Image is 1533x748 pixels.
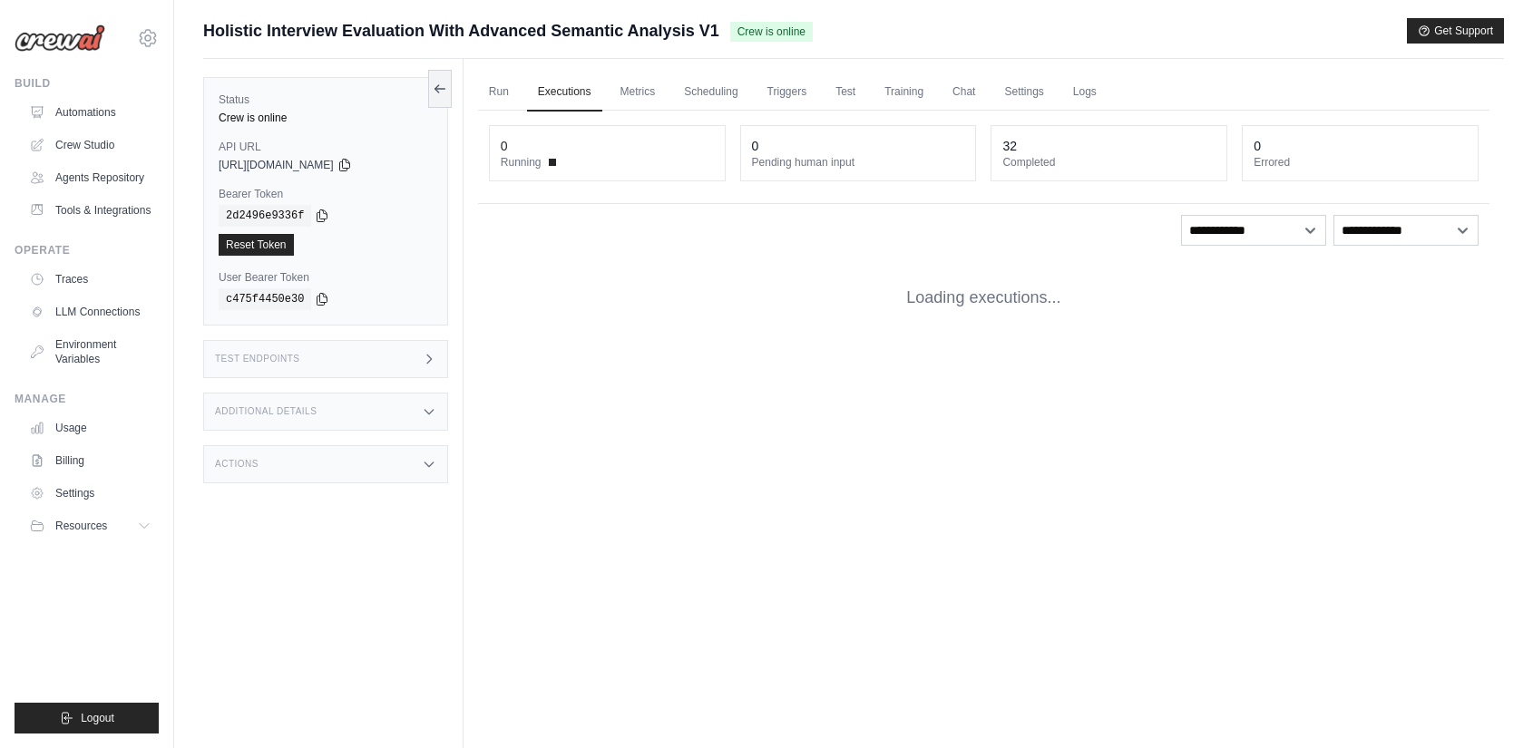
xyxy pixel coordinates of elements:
span: Resources [55,519,107,533]
a: Crew Studio [22,131,159,160]
button: Logout [15,703,159,733]
div: Operate [15,243,159,257]
div: 32 [1002,137,1017,155]
img: Logo [15,24,105,52]
label: User Bearer Token [219,270,433,285]
span: Running [501,155,542,170]
div: 0 [501,137,508,155]
a: Metrics [610,73,667,112]
a: Settings [22,479,159,508]
span: [URL][DOMAIN_NAME] [219,158,334,172]
a: Settings [993,73,1054,112]
div: Manage [15,392,159,406]
a: Test [825,73,866,112]
span: Logout [81,711,114,725]
a: Scheduling [673,73,748,112]
div: Build [15,76,159,91]
label: Bearer Token [219,187,433,201]
a: Logs [1062,73,1108,112]
span: Crew is online [730,22,813,42]
div: 0 [752,137,759,155]
a: Tools & Integrations [22,196,159,225]
a: Run [478,73,520,112]
button: Get Support [1407,18,1504,44]
dt: Completed [1002,155,1216,170]
a: Environment Variables [22,330,159,374]
button: Resources [22,511,159,540]
label: API URL [219,140,433,154]
code: c475f4450e30 [219,288,311,310]
a: LLM Connections [22,297,159,326]
span: Holistic Interview Evaluation With Advanced Semantic Analysis V1 [203,18,719,44]
a: Usage [22,413,159,442]
dt: Pending human input [752,155,965,170]
a: Training [874,73,934,112]
a: Agents Repository [22,163,159,192]
h3: Test Endpoints [215,354,300,364]
div: Loading executions... [478,257,1489,339]
h3: Additional Details [215,406,317,417]
div: 0 [1254,137,1261,155]
a: Billing [22,446,159,475]
a: Triggers [757,73,818,112]
label: Status [219,92,433,107]
a: Reset Token [219,234,294,256]
code: 2d2496e9336f [219,205,311,227]
dt: Errored [1254,155,1467,170]
div: Crew is online [219,111,433,125]
a: Traces [22,265,159,294]
h3: Actions [215,459,259,470]
a: Executions [527,73,602,112]
a: Automations [22,98,159,127]
a: Chat [942,73,986,112]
